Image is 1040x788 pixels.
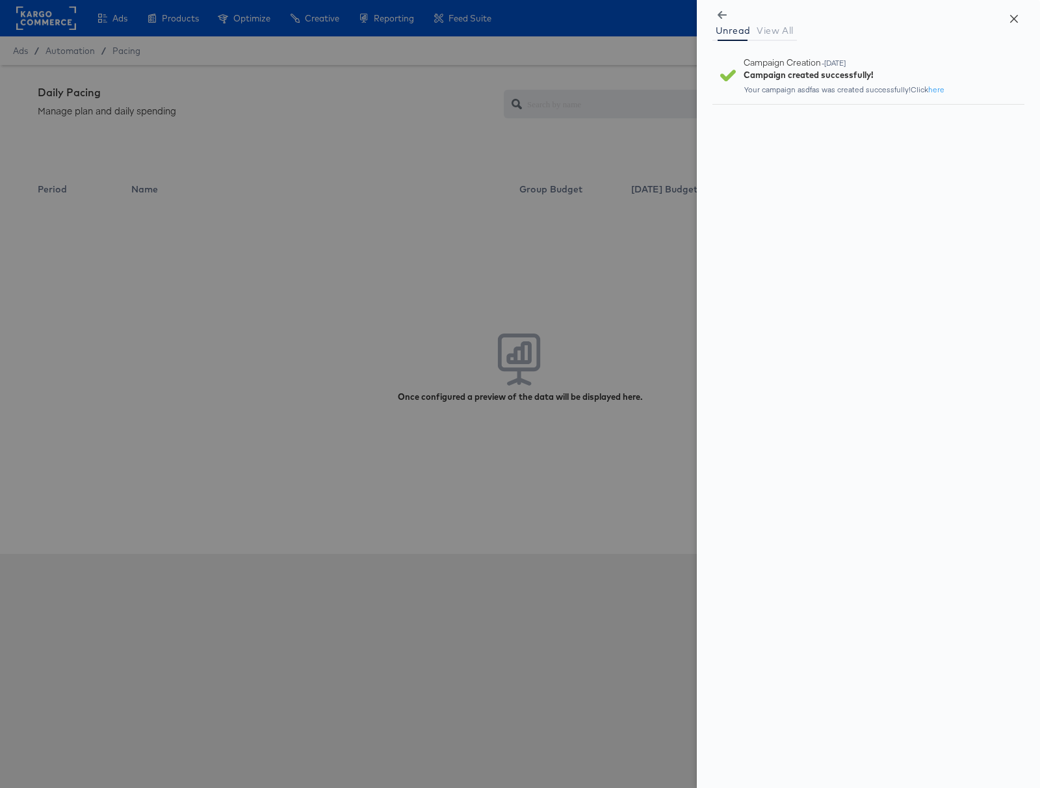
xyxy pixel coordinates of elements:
[744,85,945,94] div: Your campaign asdfas was created successfully! Click
[821,59,846,68] div: - [DATE]
[757,25,793,36] span: View All
[744,57,993,69] div: Campaign Creation
[1009,14,1019,24] span: close
[928,85,944,94] a: here
[716,25,750,36] span: Unread
[744,69,874,81] div: Campaign created successfully!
